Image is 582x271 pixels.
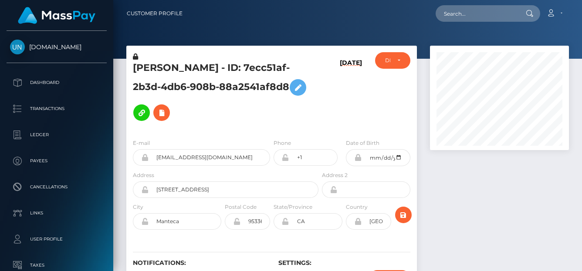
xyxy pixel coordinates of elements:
[10,154,103,167] p: Payees
[10,76,103,89] p: Dashboard
[133,171,154,179] label: Address
[7,72,107,94] a: Dashboard
[7,176,107,198] a: Cancellations
[7,202,107,224] a: Links
[133,139,150,147] label: E-mail
[322,171,348,179] label: Address 2
[18,7,95,24] img: MassPay Logo
[346,139,379,147] label: Date of Birth
[7,228,107,250] a: User Profile
[274,203,312,211] label: State/Province
[340,59,362,128] h6: [DATE]
[375,52,410,69] button: DEACTIVE
[10,233,103,246] p: User Profile
[133,203,143,211] label: City
[127,4,183,23] a: Customer Profile
[385,57,390,64] div: DEACTIVE
[10,40,25,54] img: Unlockt.me
[133,259,265,267] h6: Notifications:
[436,5,518,22] input: Search...
[10,102,103,115] p: Transactions
[10,207,103,220] p: Links
[274,139,291,147] label: Phone
[10,128,103,141] p: Ledger
[225,203,257,211] label: Postal Code
[10,181,103,194] p: Cancellations
[7,43,107,51] span: [DOMAIN_NAME]
[346,203,368,211] label: Country
[7,124,107,146] a: Ledger
[7,150,107,172] a: Payees
[133,61,314,125] h5: [PERSON_NAME] - ID: 7ecc51af-2b3d-4db6-908b-88a2541af8d8
[7,98,107,120] a: Transactions
[278,259,411,267] h6: Settings:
